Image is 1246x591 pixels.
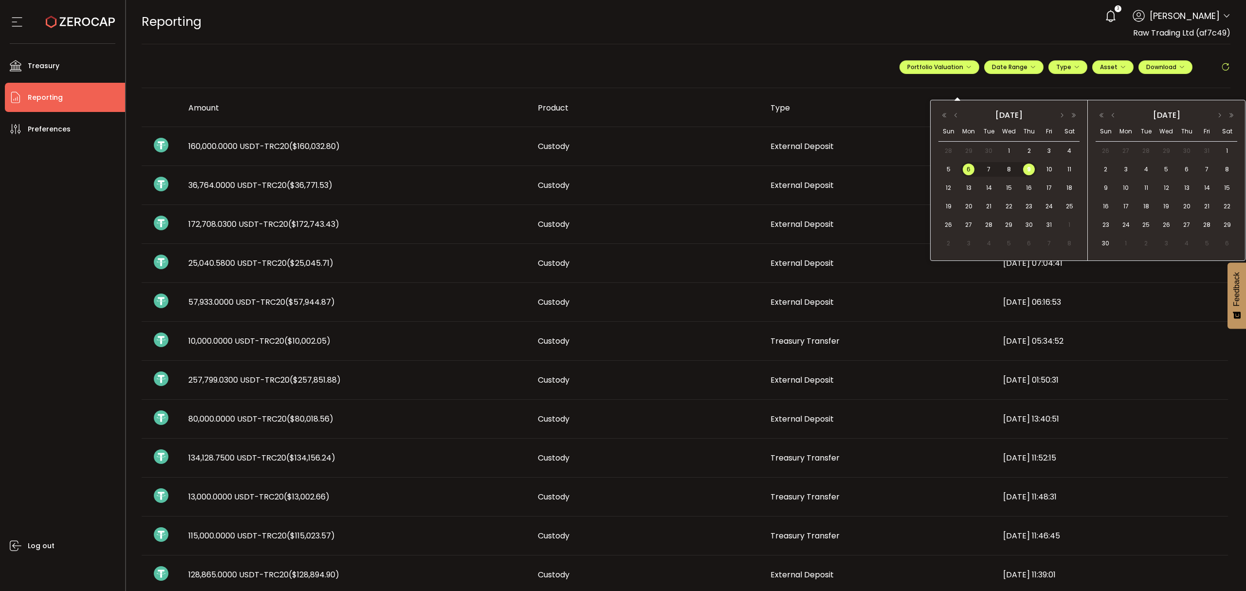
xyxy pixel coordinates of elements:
span: 2 [943,238,954,249]
span: 2 [1023,145,1035,157]
span: Custody [538,335,569,347]
img: usdt_portfolio.svg [154,410,168,425]
span: 19 [943,201,954,212]
span: 28 [1140,145,1152,157]
span: Custody [538,374,569,386]
span: 14 [983,182,995,194]
span: 1 [1063,219,1075,231]
span: ($115,023.57) [287,530,335,541]
span: 9 [1100,182,1112,194]
div: [DATE] [963,108,1055,123]
span: Download [1146,63,1185,71]
span: 25,040.5800 USDT-TRC20 [188,258,333,269]
span: 4 [1181,238,1192,249]
span: ($25,045.71) [287,258,333,269]
span: [PERSON_NAME] [1150,9,1220,22]
span: Portfolio Valuation [907,63,971,71]
span: 36,764.0000 USDT-TRC20 [188,180,332,191]
span: 1 [1221,145,1233,157]
span: 29 [1003,219,1015,231]
div: [DATE] 11:46:45 [995,530,1228,541]
span: 15 [1003,182,1015,194]
span: 8 [1221,164,1233,175]
span: 5 [1003,238,1015,249]
span: 31 [1201,145,1213,157]
img: usdt_portfolio.svg [154,488,168,503]
div: [DATE] 06:16:53 [995,296,1228,308]
span: ($172,743.43) [288,219,339,230]
span: 17 [1120,201,1132,212]
span: 30 [1181,145,1192,157]
span: 16 [1100,201,1112,212]
th: Sun [938,122,958,142]
span: 28 [1201,219,1213,231]
span: 12 [1160,182,1172,194]
th: Sat [1060,122,1080,142]
span: External Deposit [770,141,834,152]
img: usdt_portfolio.svg [154,449,168,464]
button: Date Range [984,60,1044,74]
th: Fri [1197,122,1217,142]
span: 24 [1044,201,1055,212]
img: usdt_portfolio.svg [154,177,168,191]
span: 19 [1160,201,1172,212]
div: Amount [181,102,530,113]
div: [DATE] 11:39:01 [995,569,1228,580]
span: 115,000.0000 USDT-TRC20 [188,530,335,541]
span: 3 [1160,238,1172,249]
button: Portfolio Valuation [899,60,979,74]
div: Type [763,102,995,113]
span: Custody [538,141,569,152]
span: 24 [1120,219,1132,231]
span: 27 [963,219,974,231]
span: 14 [1201,182,1213,194]
span: 8 [1063,238,1075,249]
span: 17 [1044,182,1055,194]
button: Type [1048,60,1087,74]
img: usdt_portfolio.svg [154,371,168,386]
th: Sat [1217,122,1237,142]
span: 10 [1044,164,1055,175]
span: External Deposit [770,374,834,386]
span: Custody [538,219,569,230]
span: 15 [1221,182,1233,194]
span: 3 [1117,5,1119,12]
span: ($160,032.80) [289,141,340,152]
span: 257,799.0300 USDT-TRC20 [188,374,341,386]
span: 22 [1221,201,1233,212]
span: Custody [538,452,569,463]
span: 9 [1023,164,1035,175]
div: [DATE] 01:50:31 [995,374,1228,386]
span: 10 [1120,182,1132,194]
span: Custody [538,530,569,541]
span: 26 [943,219,954,231]
span: 3 [1044,145,1055,157]
span: 8 [1003,164,1015,175]
span: Custody [538,569,569,580]
span: 5 [943,164,954,175]
button: Asset [1092,60,1134,74]
span: 4 [1140,164,1152,175]
span: 6 [1023,238,1035,249]
span: External Deposit [770,258,834,269]
span: External Deposit [770,296,834,308]
span: ($57,944.87) [285,296,335,308]
span: 11 [1140,182,1152,194]
span: 3 [963,238,974,249]
span: 6 [1181,164,1192,175]
span: Feedback [1232,272,1241,306]
span: Treasury Transfer [770,530,840,541]
img: usdt_portfolio.svg [154,216,168,230]
span: 3 [1120,164,1132,175]
th: Wed [1156,122,1177,142]
span: 4 [983,238,995,249]
span: 6 [963,164,974,175]
span: 27 [1181,219,1192,231]
span: Treasury Transfer [770,452,840,463]
th: Fri [1039,122,1059,142]
span: 172,708.0300 USDT-TRC20 [188,219,339,230]
span: ($128,894.90) [289,569,339,580]
div: Chat Widget [1197,544,1246,591]
div: Product [530,102,763,113]
span: 2 [1100,164,1112,175]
